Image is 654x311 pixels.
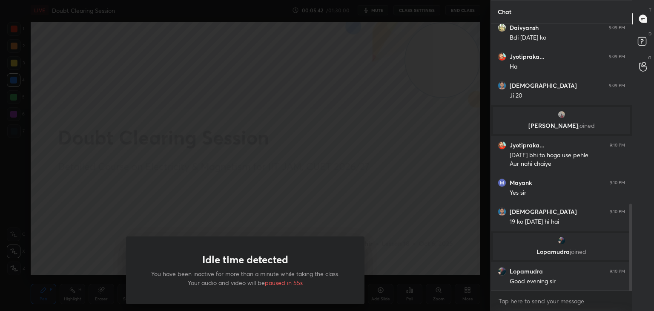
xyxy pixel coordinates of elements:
h6: Mayank [510,179,532,187]
div: [DATE] bhi to hoga use pehle [510,151,625,160]
p: You have been inactive for more than a minute while taking the class. Your audio and video will be [146,269,344,287]
div: 9:09 PM [609,25,625,30]
div: 9:09 PM [609,54,625,59]
div: 19 ko [DATE] hi hai [510,218,625,226]
img: ac7fa03d3ffa4a81aebaf1466f05faf2.jpg [557,236,566,245]
div: Good evening sir [510,277,625,286]
h6: [DEMOGRAPHIC_DATA] [510,208,577,216]
h6: Lopamudra [510,268,543,275]
div: 9:10 PM [610,143,625,148]
img: bce9f358cb4445198c2bf627b71323d4.jpg [498,81,506,90]
img: b8884a13cedf4a41ba7946d42eba4055.49630176_3 [498,179,506,187]
div: 9:09 PM [609,83,625,88]
span: paused in 55s [265,279,303,287]
p: Lopamudra [498,248,625,255]
span: joined [570,248,586,256]
img: 922e095d8a794c9fa4068583d59d0993.jpg [498,141,506,150]
h6: [DEMOGRAPHIC_DATA] [510,82,577,89]
img: bce9f358cb4445198c2bf627b71323d4.jpg [498,207,506,216]
div: 9:10 PM [610,269,625,274]
div: 9:10 PM [610,180,625,185]
p: [PERSON_NAME] [498,122,625,129]
div: 9:10 PM [610,209,625,214]
p: Chat [491,0,518,23]
p: D [648,31,651,37]
h1: Idle time detected [202,253,288,266]
h6: Daivyansh [510,24,539,32]
div: Ha [510,63,625,71]
div: Aur nahi chaiye [510,160,625,168]
img: 94a924f8f164472f8e3fad83bd7266b9.jpg [557,110,566,119]
img: ac7fa03d3ffa4a81aebaf1466f05faf2.jpg [498,267,506,276]
h6: Jyotipraka... [510,141,545,149]
img: 922e095d8a794c9fa4068583d59d0993.jpg [498,52,506,61]
div: Bdi [DATE] ko [510,34,625,42]
div: Ji 20 [510,92,625,100]
p: T [649,7,651,13]
div: grid [491,23,632,291]
img: e2263661c0e24aa6bffd30a737da932d.jpg [498,23,506,32]
div: Yes sir [510,189,625,197]
p: G [648,55,651,61]
h6: Jyotipraka... [510,53,545,60]
span: joined [578,121,595,130]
